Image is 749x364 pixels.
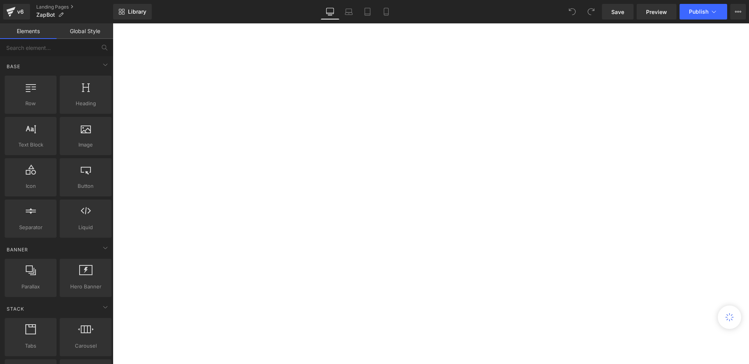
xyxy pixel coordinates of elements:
[36,4,113,10] a: Landing Pages
[7,342,54,350] span: Tabs
[6,246,29,253] span: Banner
[6,305,25,313] span: Stack
[7,141,54,149] span: Text Block
[62,223,109,231] span: Liquid
[680,4,727,19] button: Publish
[62,99,109,108] span: Heading
[689,9,708,15] span: Publish
[6,63,21,70] span: Base
[611,8,624,16] span: Save
[62,141,109,149] span: Image
[377,4,396,19] a: Mobile
[128,8,146,15] span: Library
[62,283,109,291] span: Hero Banner
[583,4,599,19] button: Redo
[7,99,54,108] span: Row
[564,4,580,19] button: Undo
[730,4,746,19] button: More
[62,342,109,350] span: Carousel
[62,182,109,190] span: Button
[7,182,54,190] span: Icon
[36,12,55,18] span: ZapBot
[7,283,54,291] span: Parallax
[57,23,113,39] a: Global Style
[646,8,667,16] span: Preview
[637,4,676,19] a: Preview
[113,4,152,19] a: New Library
[3,4,30,19] a: v6
[7,223,54,231] span: Separator
[339,4,358,19] a: Laptop
[321,4,339,19] a: Desktop
[16,7,25,17] div: v6
[358,4,377,19] a: Tablet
